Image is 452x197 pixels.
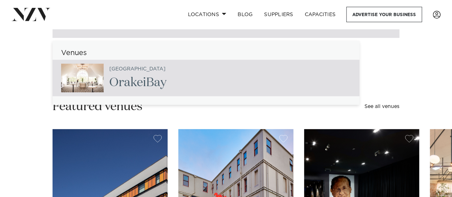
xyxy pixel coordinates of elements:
[53,99,143,115] h2: Featured venues
[109,67,165,72] small: [GEOGRAPHIC_DATA]
[61,64,104,92] img: ElDFhoC1YmTSEBFMe5Tzr0KsFwrwswz7bTnyMhRm.jpg
[182,7,232,22] a: Locations
[109,75,167,91] h2: Bay
[299,7,342,22] a: Capacities
[346,7,422,22] a: Advertise your business
[53,49,359,57] h6: Venues
[232,7,258,22] a: BLOG
[11,8,50,21] img: nzv-logo.png
[258,7,299,22] a: SUPPLIERS
[364,104,399,109] a: See all venues
[109,77,146,89] span: Orakei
